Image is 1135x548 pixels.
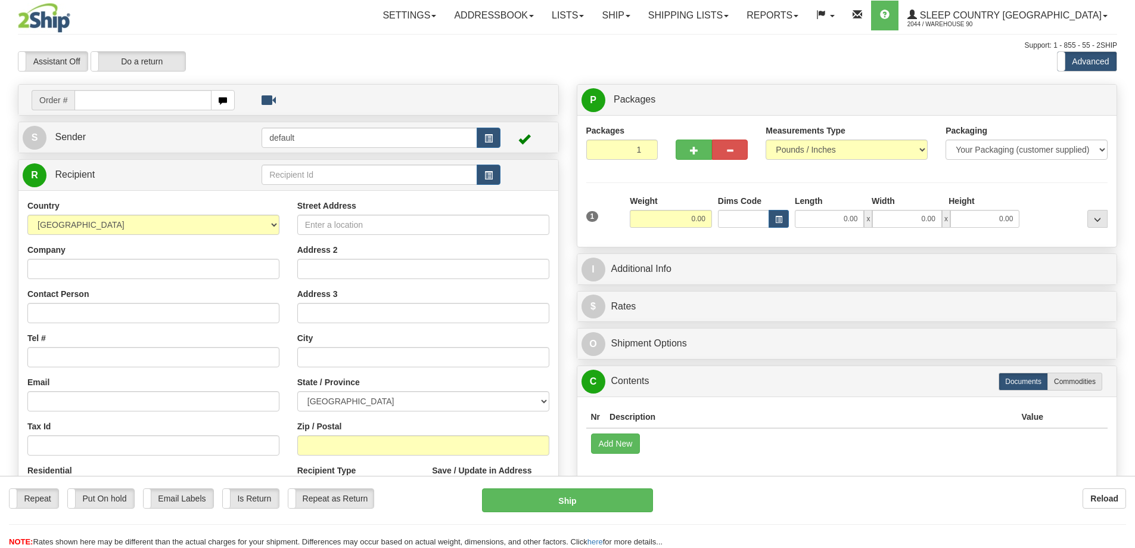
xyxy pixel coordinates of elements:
a: IAdditional Info [582,257,1113,281]
label: Weight [630,195,657,207]
label: Company [27,244,66,256]
input: Recipient Id [262,165,477,185]
span: NOTE: [9,537,33,546]
input: Enter a location [297,215,549,235]
div: ... [1087,210,1108,228]
span: O [582,332,605,356]
label: Zip / Postal [297,420,342,432]
span: 2044 / Warehouse 90 [907,18,997,30]
label: Documents [999,373,1048,391]
label: Residential [27,465,72,476]
a: Reports [738,1,807,30]
a: $Rates [582,295,1113,319]
label: Length [795,195,823,207]
span: Sender [55,132,86,142]
label: Is Return [223,489,279,508]
a: R Recipient [23,163,235,187]
label: Save / Update in Address Book [432,465,549,488]
a: P Packages [582,88,1113,112]
input: Sender Id [262,128,477,148]
a: Shipping lists [639,1,738,30]
a: Ship [593,1,639,30]
a: Sleep Country [GEOGRAPHIC_DATA] 2044 / Warehouse 90 [898,1,1117,30]
a: Lists [543,1,593,30]
label: Address 2 [297,244,338,256]
iframe: chat widget [1108,213,1134,335]
label: Assistant Off [18,52,88,71]
span: $ [582,295,605,318]
span: Packages [614,94,655,104]
span: I [582,258,605,281]
label: Measurements Type [766,125,845,137]
th: Nr [586,406,605,428]
a: Settings [374,1,445,30]
label: State / Province [297,376,360,388]
span: Recipient [55,169,95,179]
span: P [582,88,605,112]
button: Reload [1083,488,1126,509]
label: Country [27,200,60,212]
a: S Sender [23,125,262,150]
span: S [23,126,46,150]
span: R [23,163,46,187]
label: Packaging [946,125,987,137]
button: Ship [482,488,653,512]
label: Street Address [297,200,356,212]
span: x [942,210,950,228]
th: Description [605,406,1016,428]
a: CContents [582,369,1113,394]
span: 1 [586,211,599,222]
label: City [297,332,313,344]
span: C [582,370,605,394]
div: Support: 1 - 855 - 55 - 2SHIP [18,41,1117,51]
span: Sleep Country [GEOGRAPHIC_DATA] [917,10,1102,20]
button: Add New [591,434,640,454]
label: Repeat as Return [288,489,374,508]
label: Tel # [27,332,46,344]
label: Tax Id [27,420,51,432]
label: Email Labels [144,489,213,508]
span: Order # [32,90,74,110]
th: Value [1016,406,1048,428]
label: Contact Person [27,288,89,300]
a: Addressbook [445,1,543,30]
label: Commodities [1047,373,1102,391]
label: Height [949,195,975,207]
label: Put On hold [68,489,134,508]
label: Repeat [10,489,58,508]
b: Reload [1090,494,1118,503]
label: Do a return [91,52,185,71]
span: x [864,210,872,228]
label: Packages [586,125,625,137]
a: here [587,537,603,546]
label: Width [872,195,895,207]
img: logo2044.jpg [18,3,70,33]
a: OShipment Options [582,332,1113,356]
label: Advanced [1058,52,1117,71]
label: Address 3 [297,288,338,300]
label: Recipient Type [297,465,356,476]
label: Dims Code [718,195,761,207]
label: Email [27,376,49,388]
